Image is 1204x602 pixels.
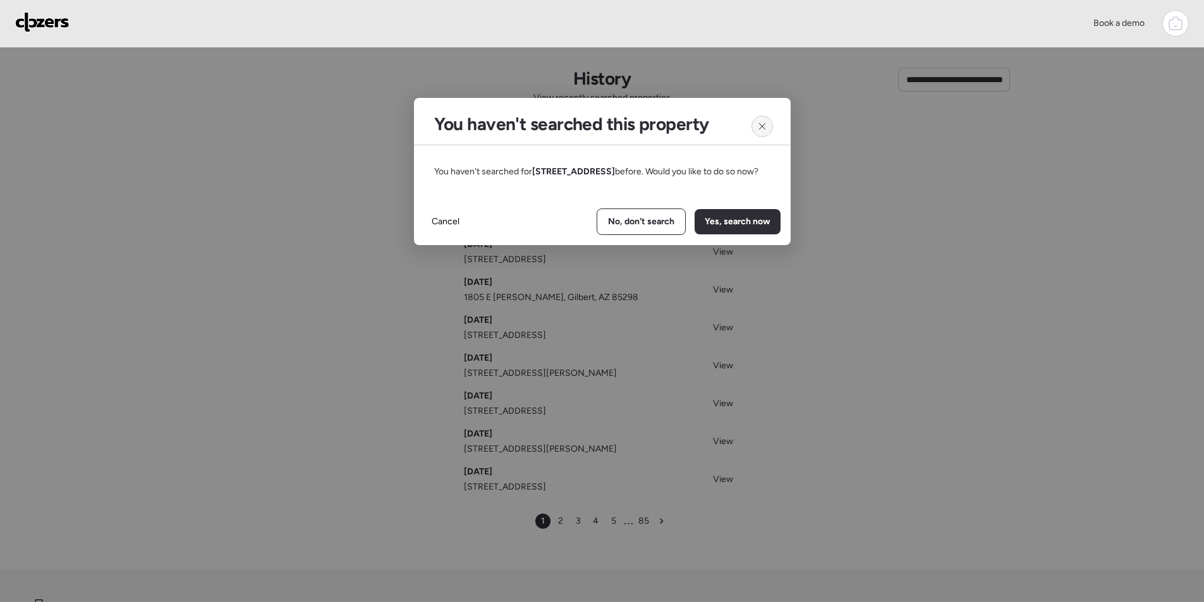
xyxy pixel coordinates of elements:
[432,215,459,228] span: Cancel
[1093,18,1145,28] span: Book a demo
[608,215,674,228] span: No, don't search
[532,166,615,177] span: [STREET_ADDRESS]
[434,113,709,135] h2: You haven't searched this property
[434,166,758,177] span: You haven't searched for before. Would you like to do so now?
[705,215,770,228] span: Yes, search now
[15,12,70,32] img: Logo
